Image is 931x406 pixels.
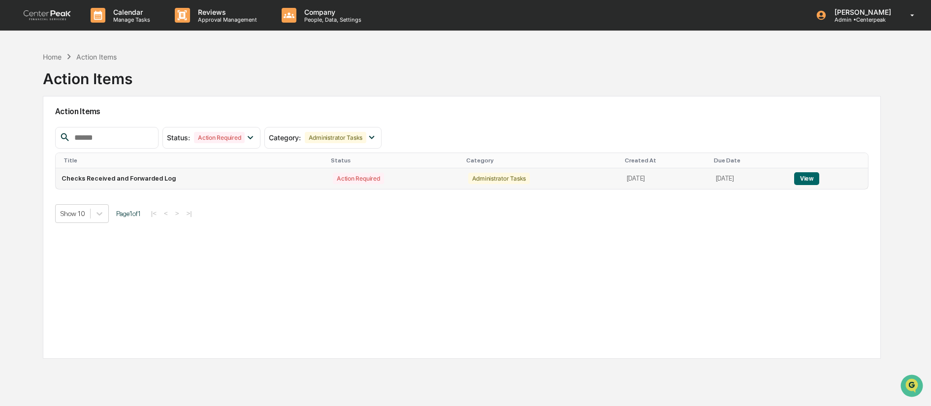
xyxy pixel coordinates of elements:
a: 🔎Data Lookup [6,139,66,156]
div: 🗄️ [71,125,79,133]
span: Category : [269,133,301,142]
a: 🖐️Preclearance [6,120,67,138]
button: View [794,172,819,185]
div: Start new chat [33,75,161,85]
div: Due Date [714,157,784,164]
div: Administrator Tasks [468,173,530,184]
div: Status [331,157,458,164]
span: Data Lookup [20,143,62,153]
h2: Action Items [55,107,868,116]
img: 1746055101610-c473b297-6a78-478c-a979-82029cc54cd1 [10,75,28,93]
div: Action Items [43,62,132,88]
td: [DATE] [710,168,788,189]
a: View [794,175,819,182]
td: [DATE] [621,168,710,189]
p: Calendar [105,8,155,16]
button: >| [184,209,195,218]
div: Action Required [333,173,384,184]
div: 🔎 [10,144,18,152]
div: 🖐️ [10,125,18,133]
p: Approval Management [190,16,262,23]
a: 🗄️Attestations [67,120,126,138]
span: Status : [167,133,190,142]
span: Attestations [81,124,122,134]
div: Action Required [194,132,245,143]
button: > [172,209,182,218]
a: Powered byPylon [69,166,119,174]
button: < [161,209,171,218]
div: Category [466,157,617,164]
div: We're available if you need us! [33,85,125,93]
img: logo [24,10,71,21]
iframe: Open customer support [899,374,926,400]
td: Checks Received and Forwarded Log [56,168,327,189]
span: Page 1 of 1 [116,210,141,218]
div: Created At [625,157,706,164]
p: Manage Tasks [105,16,155,23]
p: People, Data, Settings [296,16,366,23]
p: Reviews [190,8,262,16]
p: Company [296,8,366,16]
p: How can we help? [10,21,179,36]
div: Administrator Tasks [305,132,366,143]
span: Pylon [98,167,119,174]
button: Start new chat [167,78,179,90]
div: Action Items [76,53,117,61]
div: Title [64,157,323,164]
p: [PERSON_NAME] [827,8,896,16]
div: Home [43,53,62,61]
p: Admin • Centerpeak [827,16,896,23]
span: Preclearance [20,124,64,134]
button: |< [148,209,160,218]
